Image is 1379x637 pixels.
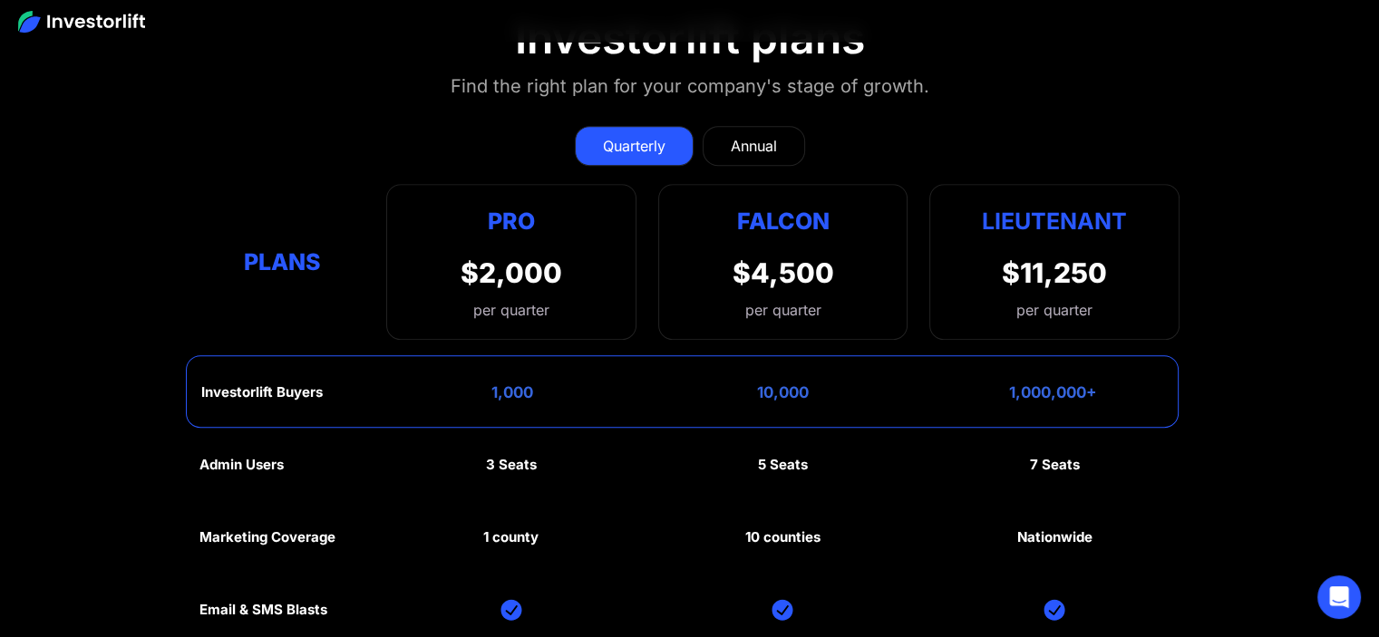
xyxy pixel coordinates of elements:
div: $2,000 [461,256,562,289]
div: 10 counties [745,529,821,545]
div: Open Intercom Messenger [1317,575,1361,619]
div: 1,000 [491,383,533,401]
div: Admin Users [199,457,284,473]
div: $11,250 [1002,256,1107,289]
div: 1,000,000+ [1009,383,1097,401]
div: Investorlift Buyers [201,384,323,401]
div: Marketing Coverage [199,529,335,545]
div: 3 Seats [486,457,537,473]
div: per quarter [461,299,562,321]
div: per quarter [1016,299,1093,321]
div: Falcon [736,203,829,238]
div: Annual [731,135,777,157]
div: Email & SMS Blasts [199,602,327,618]
div: 7 Seats [1030,457,1080,473]
div: Pro [461,203,562,238]
div: 5 Seats [758,457,808,473]
div: Nationwide [1017,529,1093,545]
div: Quarterly [603,135,665,157]
div: Plans [199,245,364,280]
div: 10,000 [757,383,809,401]
div: Find the right plan for your company's stage of growth. [451,72,929,101]
div: $4,500 [732,256,833,289]
div: 1 county [483,529,539,545]
strong: Lieutenant [982,208,1127,235]
div: per quarter [744,299,821,321]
